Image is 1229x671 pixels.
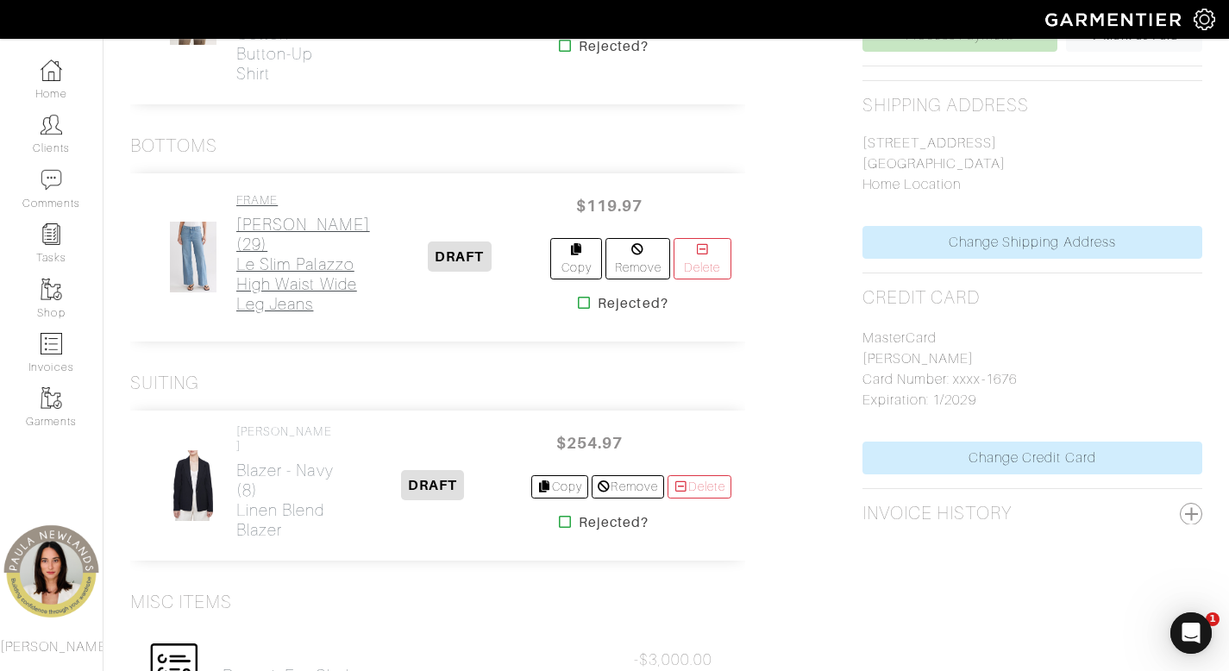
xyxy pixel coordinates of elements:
h2: Invoice History [862,503,1013,524]
span: DRAFT [428,241,491,272]
img: orders-icon-0abe47150d42831381b5fb84f609e132dff9fe21cb692f30cb5eec754e2cba89.png [41,333,62,354]
a: Change Credit Card [862,442,1202,474]
h2: Blazer - navy (8) Linen Blend Blazer [236,461,335,540]
img: gear-icon-white-bd11855cb880d31180b6d7d6211b90ccbf57a29d726f0c71d8c61bd08dd39cc2.png [1194,9,1215,30]
img: comment-icon-a0a6a9ef722e966f86d9cbdc48e553b5cf19dbc54f86b18d962a5391bc8f6eb6.png [41,169,62,191]
h2: Shipping Address [862,95,1030,116]
span: 1 [1206,612,1220,626]
strong: Rejected? [598,293,668,314]
h2: [PERSON_NAME] (29) Le Slim Palazzo High Waist Wide Leg Jeans [236,215,370,314]
a: Copy [531,475,589,499]
a: Change Shipping Address [862,226,1202,259]
img: garments-icon-b7da505a4dc4fd61783c78ac3ca0ef83fa9d6f193b1c9dc38574b1d14d53ca28.png [41,387,62,409]
strong: Rejected? [579,36,649,57]
a: Delete [668,475,731,499]
a: Remove [592,475,663,499]
h2: Credit Card [862,287,981,309]
p: MasterCard [PERSON_NAME] Card Number: xxxx-1676 Expiration: 1/2029 [862,328,1202,411]
p: [STREET_ADDRESS] [GEOGRAPHIC_DATA] Home Location [862,133,1202,195]
h3: Misc Items [130,592,233,613]
span: DRAFT [401,470,464,500]
img: garments-icon-b7da505a4dc4fd61783c78ac3ca0ef83fa9d6f193b1c9dc38574b1d14d53ca28.png [41,279,62,300]
h4: [PERSON_NAME] [236,424,335,454]
a: FRAME [PERSON_NAME] (29)Le Slim Palazzo High Waist Wide Leg Jeans [236,193,370,314]
div: Open Intercom Messenger [1170,612,1212,654]
img: 7hoRGLwCZbdgG6qyX53yFoYy [169,221,217,293]
span: -$3,000.00 [634,651,713,668]
h3: Bottoms [130,135,217,157]
img: clients-icon-6bae9207a08558b7cb47a8932f037763ab4055f8c8b6bfacd5dc20c3e0201464.png [41,114,62,135]
a: Remove [605,238,670,279]
span: $254.97 [538,424,642,461]
a: Copy [550,238,602,279]
img: dashboard-icon-dbcd8f5a0b271acd01030246c82b418ddd0df26cd7fceb0bd07c9910d44c42f6.png [41,60,62,81]
a: Delete [674,238,731,279]
strong: Rejected? [579,512,649,533]
span: $119.97 [557,187,661,224]
img: YTM4ZDqBTr7f3SrsJ5uQKALM [172,449,214,522]
h4: FRAME [236,193,370,208]
img: garmentier-logo-header-white-b43fb05a5012e4ada735d5af1a66efaba907eab6374d6393d1fbf88cb4ef424d.png [1037,4,1194,34]
h3: Suiting [130,373,199,394]
img: reminder-icon-8004d30b9f0a5d33ae49ab947aed9ed385cf756f9e5892f1edd6e32f2345188e.png [41,223,62,245]
a: [PERSON_NAME] Blazer - navy (8)Linen Blend Blazer [236,424,335,540]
